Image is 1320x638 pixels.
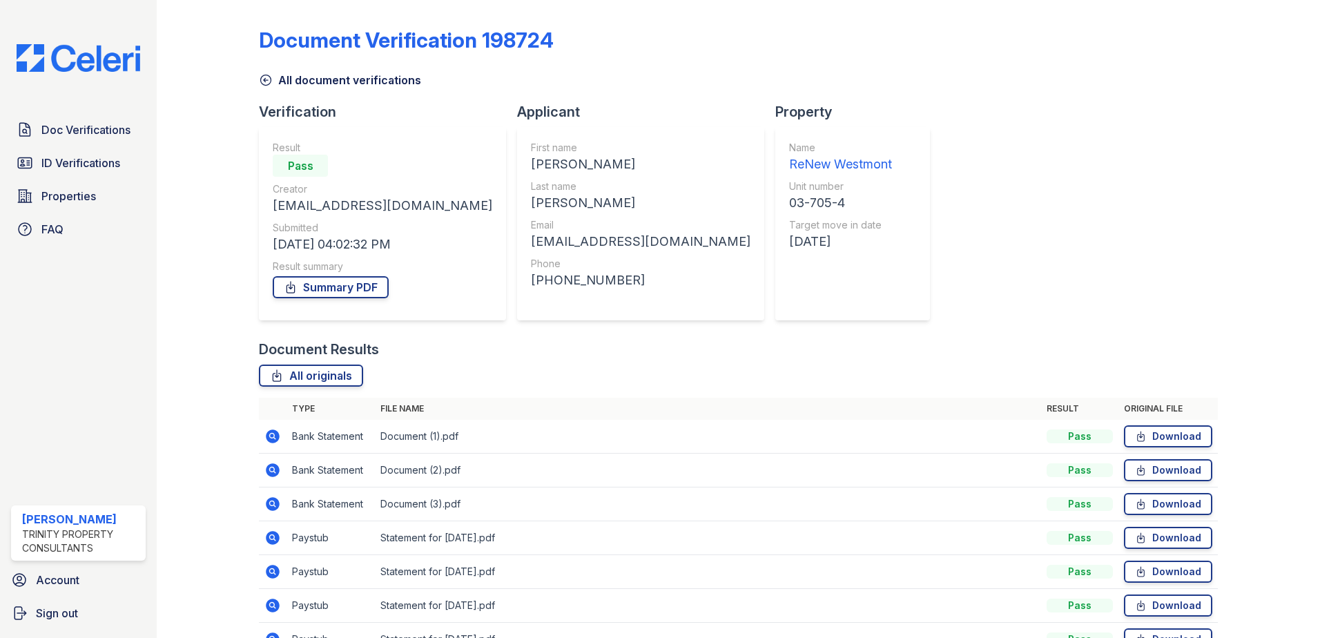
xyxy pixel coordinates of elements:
[41,155,120,171] span: ID Verifications
[273,260,492,273] div: Result summary
[259,72,421,88] a: All document verifications
[11,116,146,144] a: Doc Verifications
[789,180,892,193] div: Unit number
[36,605,78,621] span: Sign out
[375,454,1041,487] td: Document (2).pdf
[531,141,750,155] div: First name
[375,398,1041,420] th: File name
[1047,599,1113,612] div: Pass
[22,511,140,528] div: [PERSON_NAME]
[1118,398,1218,420] th: Original file
[789,218,892,232] div: Target move in date
[41,221,64,238] span: FAQ
[1124,425,1212,447] a: Download
[287,589,375,623] td: Paystub
[287,398,375,420] th: Type
[6,44,151,72] img: CE_Logo_Blue-a8612792a0a2168367f1c8372b55b34899dd931a85d93a1a3d3e32e68fde9ad4.png
[287,487,375,521] td: Bank Statement
[273,221,492,235] div: Submitted
[259,340,379,359] div: Document Results
[273,182,492,196] div: Creator
[375,487,1041,521] td: Document (3).pdf
[273,155,328,177] div: Pass
[789,193,892,213] div: 03-705-4
[789,141,892,174] a: Name ReNew Westmont
[531,193,750,213] div: [PERSON_NAME]
[1124,527,1212,549] a: Download
[11,215,146,243] a: FAQ
[1124,561,1212,583] a: Download
[789,155,892,174] div: ReNew Westmont
[287,420,375,454] td: Bank Statement
[11,182,146,210] a: Properties
[375,521,1041,555] td: Statement for [DATE].pdf
[789,141,892,155] div: Name
[1047,429,1113,443] div: Pass
[273,196,492,215] div: [EMAIL_ADDRESS][DOMAIN_NAME]
[1262,583,1306,624] iframe: chat widget
[775,102,941,122] div: Property
[287,454,375,487] td: Bank Statement
[1047,565,1113,579] div: Pass
[375,555,1041,589] td: Statement for [DATE].pdf
[259,365,363,387] a: All originals
[1047,497,1113,511] div: Pass
[36,572,79,588] span: Account
[287,521,375,555] td: Paystub
[1124,594,1212,617] a: Download
[1124,459,1212,481] a: Download
[517,102,775,122] div: Applicant
[22,528,140,555] div: Trinity Property Consultants
[287,555,375,589] td: Paystub
[1124,493,1212,515] a: Download
[6,566,151,594] a: Account
[273,235,492,254] div: [DATE] 04:02:32 PM
[41,188,96,204] span: Properties
[273,141,492,155] div: Result
[789,232,892,251] div: [DATE]
[1047,531,1113,545] div: Pass
[259,28,554,52] div: Document Verification 198724
[11,149,146,177] a: ID Verifications
[531,155,750,174] div: [PERSON_NAME]
[531,271,750,290] div: [PHONE_NUMBER]
[1047,463,1113,477] div: Pass
[259,102,517,122] div: Verification
[375,589,1041,623] td: Statement for [DATE].pdf
[531,257,750,271] div: Phone
[41,122,130,138] span: Doc Verifications
[531,180,750,193] div: Last name
[6,599,151,627] a: Sign out
[375,420,1041,454] td: Document (1).pdf
[1041,398,1118,420] th: Result
[531,218,750,232] div: Email
[273,276,389,298] a: Summary PDF
[531,232,750,251] div: [EMAIL_ADDRESS][DOMAIN_NAME]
